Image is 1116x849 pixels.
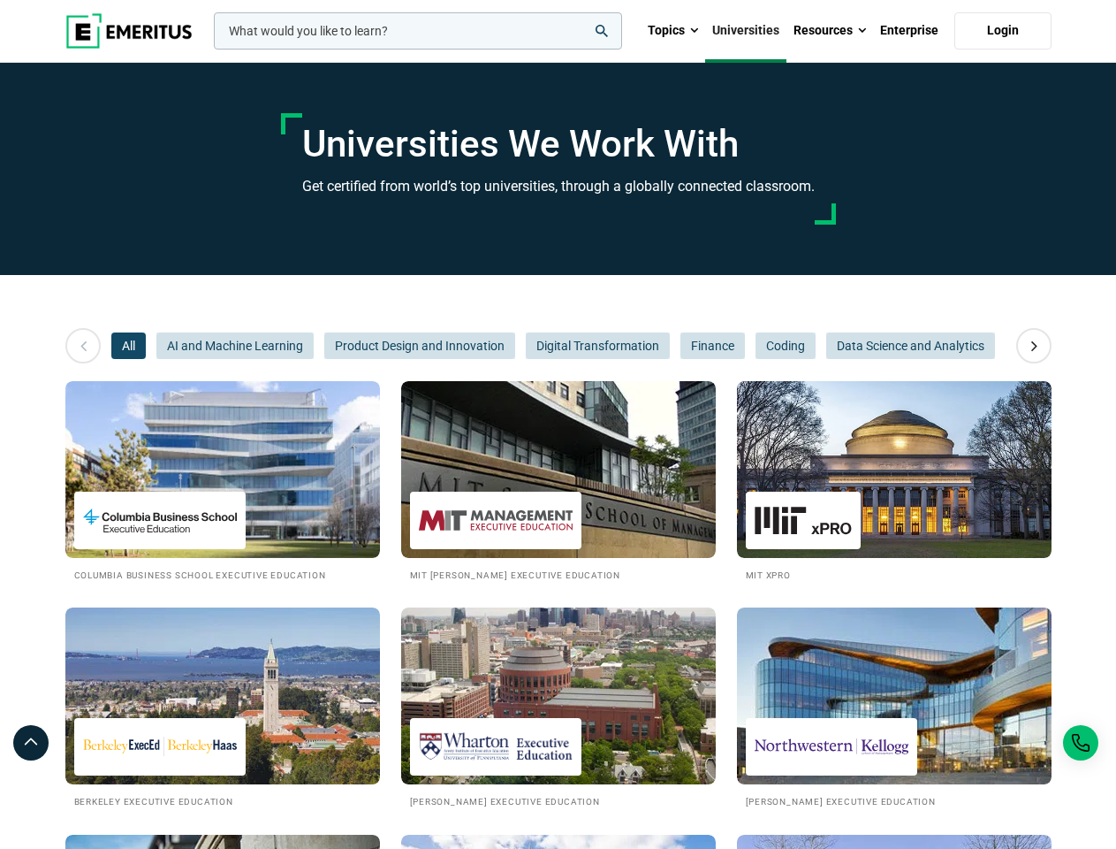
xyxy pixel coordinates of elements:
button: AI and Machine Learning [156,333,314,359]
img: Universities We Work With [737,608,1051,784]
h1: Universities We Work With [302,122,815,166]
input: woocommerce-product-search-field-0 [214,12,622,50]
img: Kellogg Executive Education [755,727,908,767]
h2: MIT [PERSON_NAME] Executive Education [410,567,707,582]
img: Columbia Business School Executive Education [83,501,237,540]
h2: [PERSON_NAME] Executive Education [746,793,1043,808]
a: Universities We Work With Kellogg Executive Education [PERSON_NAME] Executive Education [737,608,1051,808]
img: Universities We Work With [401,608,716,784]
a: Universities We Work With Wharton Executive Education [PERSON_NAME] Executive Education [401,608,716,808]
h2: Berkeley Executive Education [74,793,371,808]
img: Universities We Work With [65,381,380,558]
a: Universities We Work With MIT Sloan Executive Education MIT [PERSON_NAME] Executive Education [401,381,716,582]
a: Login [954,12,1051,50]
button: All [111,333,146,359]
button: Digital Transformation [526,333,670,359]
img: Universities We Work With [737,381,1051,558]
img: MIT xPRO [755,501,852,540]
img: Wharton Executive Education [419,727,573,767]
h2: MIT xPRO [746,567,1043,582]
button: Coding [755,333,816,359]
button: Data Science and Analytics [826,333,995,359]
a: Universities We Work With MIT xPRO MIT xPRO [737,381,1051,582]
h2: Columbia Business School Executive Education [74,567,371,582]
img: Universities We Work With [401,381,716,558]
img: MIT Sloan Executive Education [419,501,573,540]
img: Universities We Work With [65,608,380,784]
h3: Get certified from world’s top universities, through a globally connected classroom. [302,175,815,198]
button: Product Design and Innovation [324,333,515,359]
a: Universities We Work With Columbia Business School Executive Education Columbia Business School E... [65,381,380,582]
button: Finance [680,333,745,359]
img: Berkeley Executive Education [83,727,237,767]
a: Universities We Work With Berkeley Executive Education Berkeley Executive Education [65,608,380,808]
h2: [PERSON_NAME] Executive Education [410,793,707,808]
